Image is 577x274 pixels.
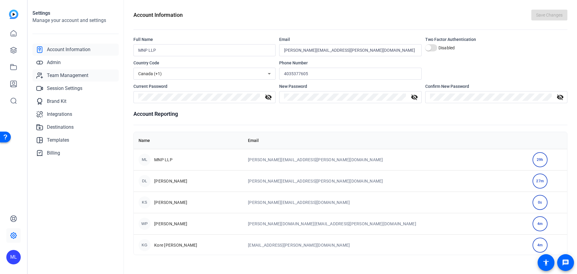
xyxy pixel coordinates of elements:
img: blue-gradient.svg [9,10,18,19]
td: [EMAIL_ADDRESS][PERSON_NAME][DOMAIN_NAME] [243,234,528,256]
div: Confirm New Password [425,83,567,89]
div: WP [139,218,151,230]
a: Account Information [32,44,119,56]
div: 0s [533,195,548,210]
a: Templates [32,134,119,146]
span: Account Information [47,46,90,53]
div: DL [139,175,151,187]
input: Enter your name... [138,47,271,54]
h1: Account Information [133,11,183,19]
span: [PERSON_NAME] [154,199,187,205]
td: [PERSON_NAME][EMAIL_ADDRESS][DOMAIN_NAME] [243,192,528,213]
div: KS [139,196,151,208]
h1: Settings [32,10,119,17]
div: Country Code [133,60,276,66]
span: MNP LLP [154,157,172,163]
a: Integrations [32,108,119,120]
th: Name [134,132,243,149]
span: [PERSON_NAME] [154,221,187,227]
h2: Manage your account and settings [32,17,119,24]
div: 27m [533,174,548,189]
td: [PERSON_NAME][EMAIL_ADDRESS][PERSON_NAME][DOMAIN_NAME] [243,149,528,170]
span: Destinations [47,124,74,131]
div: 4m [533,238,548,253]
div: ML [6,250,21,264]
span: Team Management [47,72,88,79]
div: Full Name [133,36,276,42]
div: ML [139,154,151,166]
span: [PERSON_NAME] [154,178,187,184]
span: Kore [PERSON_NAME] [154,242,197,248]
span: Brand Kit [47,98,66,105]
div: 29h [533,152,548,167]
a: Brand Kit [32,95,119,107]
input: Enter your email... [284,47,417,54]
span: Admin [47,59,61,66]
div: KG [139,239,151,251]
a: Destinations [32,121,119,133]
mat-icon: accessibility [542,259,550,266]
h1: Account Reporting [133,110,567,118]
a: Admin [32,57,119,69]
span: Billing [47,149,60,157]
span: Templates [47,137,69,144]
mat-icon: message [562,259,569,266]
td: [PERSON_NAME][EMAIL_ADDRESS][PERSON_NAME][DOMAIN_NAME] [243,170,528,192]
div: Current Password [133,83,276,89]
mat-icon: visibility_off [553,94,567,101]
div: Phone Number [279,60,421,66]
div: New Password [279,83,421,89]
span: Canada (+1) [138,71,162,76]
label: Disabled [437,45,455,51]
th: Email [243,132,528,149]
a: Session Settings [32,82,119,94]
div: 4m [533,216,548,231]
span: Session Settings [47,85,82,92]
span: Integrations [47,111,72,118]
mat-icon: visibility_off [407,94,422,101]
td: [PERSON_NAME][DOMAIN_NAME][EMAIL_ADDRESS][PERSON_NAME][DOMAIN_NAME] [243,213,528,234]
a: Team Management [32,69,119,82]
mat-icon: visibility_off [261,94,276,101]
a: Billing [32,147,119,159]
div: Two Factor Authentication [425,36,567,42]
input: Enter your phone number... [284,70,417,77]
div: Email [279,36,421,42]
